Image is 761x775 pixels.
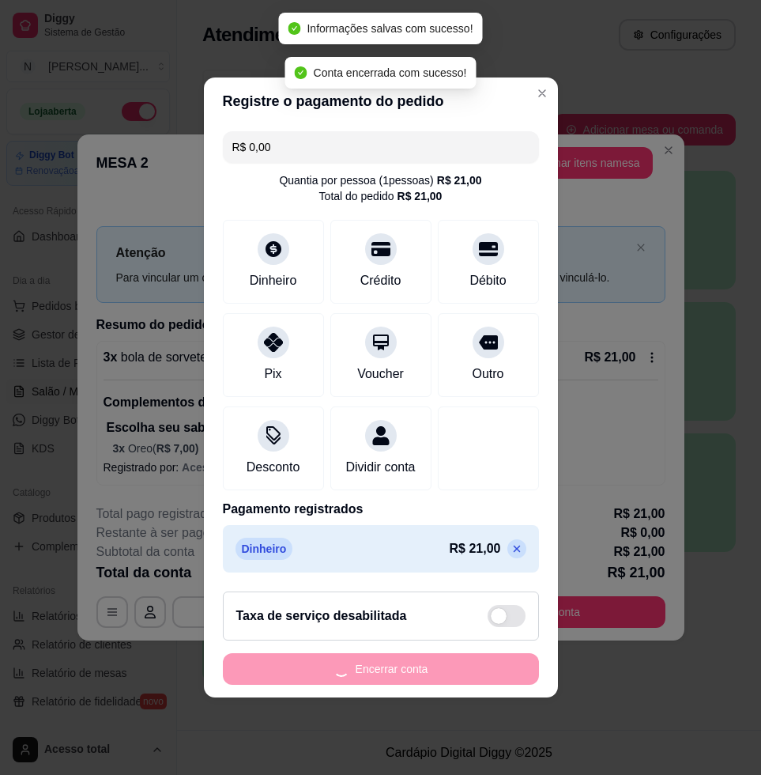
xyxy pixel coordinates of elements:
div: Crédito [360,271,401,290]
p: Dinheiro [235,538,293,560]
div: Quantia por pessoa ( 1 pessoas) [279,172,481,188]
div: Desconto [247,458,300,477]
p: R$ 21,00 [450,539,501,558]
span: check-circle [288,22,300,35]
input: Ex.: hambúrguer de cordeiro [232,131,529,163]
div: Outro [472,365,503,384]
div: R$ 21,00 [437,172,482,188]
div: Pix [264,365,281,384]
div: Dinheiro [250,271,297,290]
span: check-circle [295,66,307,79]
div: R$ 21,00 [397,188,443,204]
div: Voucher [357,365,404,384]
h2: Taxa de serviço desabilitada [236,607,407,626]
span: Informações salvas com sucesso! [307,22,473,35]
div: Débito [469,271,506,290]
header: Registre o pagamento do pedido [204,77,558,125]
span: Conta encerrada com sucesso! [314,66,467,79]
div: Dividir conta [345,458,415,477]
p: Pagamento registrados [223,500,539,519]
div: Total do pedido [319,188,443,204]
button: Close [529,81,555,106]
